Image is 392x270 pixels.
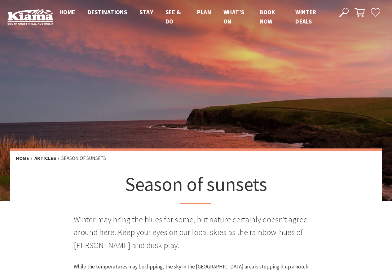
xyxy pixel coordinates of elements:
span: Stay [139,8,153,16]
p: Winter may bring the blues for some, but nature certainly doesn’t agree around here. Keep your ey... [74,213,318,252]
a: Home [16,155,29,161]
img: Kiama Logo [7,9,53,25]
span: Plan [197,8,211,16]
a: Articles [34,155,56,161]
span: Book now [260,8,275,25]
nav: Main Menu [53,7,332,26]
span: Winter Deals [295,8,316,25]
span: Home [59,8,75,16]
h1: Season of sunsets [104,172,288,204]
li: Season of sunsets [61,154,106,162]
span: What’s On [223,8,244,25]
span: Destinations [88,8,127,16]
span: See & Do [165,8,181,25]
